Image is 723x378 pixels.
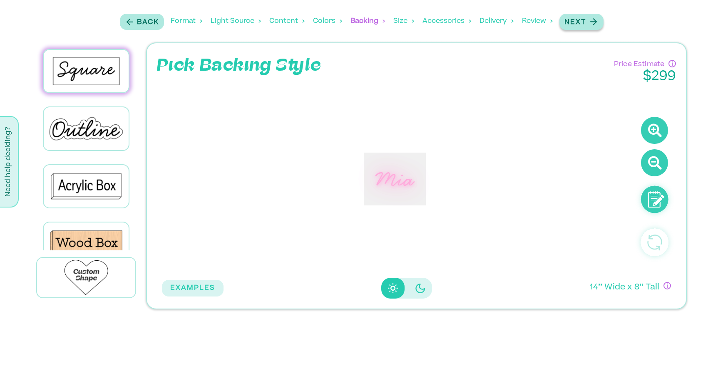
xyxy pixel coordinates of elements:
[350,8,385,34] div: Backing
[614,57,664,69] p: Price Estimate
[663,282,671,289] div: If you have questions about size, or if you can’t design exactly what you want here, no worries! ...
[681,338,723,378] iframe: Chat Widget
[559,14,604,30] button: Next
[162,280,224,296] button: EXAMPLES
[422,8,471,34] div: Accessories
[564,17,586,27] p: Next
[614,69,676,84] p: $ 299
[44,50,129,92] img: Square
[120,14,164,30] button: Back
[522,8,553,34] div: Review
[44,107,129,150] img: Outline
[381,278,432,299] div: Disabled elevation buttons
[393,8,414,34] div: Size
[211,8,261,34] div: Light Source
[668,60,676,67] div: Have questions about pricing or just need a human touch? Go through the process and submit an inq...
[44,222,129,265] img: Wood Box
[313,8,342,34] div: Colors
[269,8,305,34] div: Content
[590,282,659,294] p: 14 ’’ Wide x 8 ’’ Tall
[52,258,121,297] img: Heart
[157,53,321,78] p: Pick Backing Style
[137,17,159,27] p: Back
[364,153,426,205] div: Mia
[171,8,202,34] div: Format
[480,8,514,34] div: Delivery
[44,165,129,208] img: Acrylic Box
